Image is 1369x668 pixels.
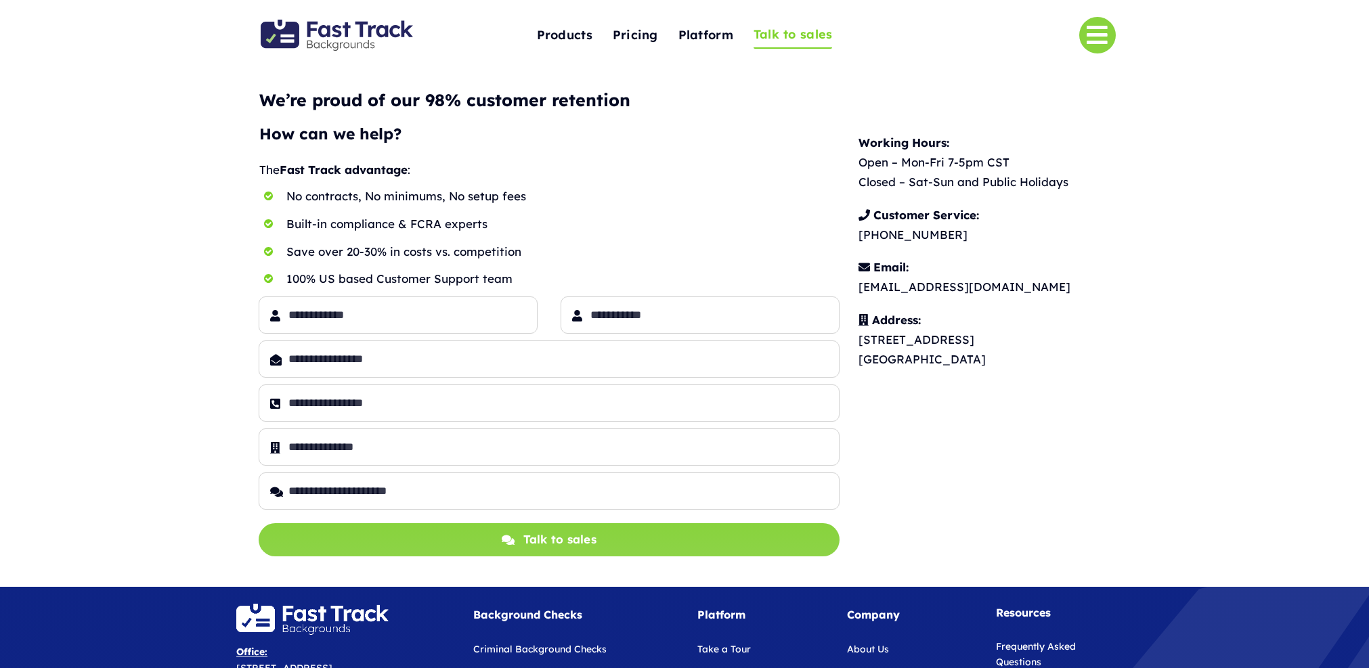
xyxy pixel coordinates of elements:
p: [EMAIL_ADDRESS][DOMAIN_NAME] [859,258,1129,297]
span: Talk to sales [754,24,833,45]
button: Talk to sales [259,523,839,556]
b: Fast Track advantage [280,162,408,177]
b: Address: [872,313,921,327]
a: Take a Tour [697,643,751,655]
a: Fast Track Backgrounds Logo [261,18,413,32]
p: Built-in compliance & FCRA experts [286,215,840,234]
a: Link to # [1079,17,1116,53]
div: 100% US based Customer Support team [286,269,840,289]
a: Talk to sales [754,22,833,49]
a: Pricing [613,21,658,50]
p: Save over 20-30% in costs vs. competition [286,242,840,262]
strong: Resources [996,606,1051,619]
strong: Background Checks [473,608,582,621]
a: Platform [678,21,733,50]
p: Open – Mon-Fri 7-5pm CST Closed – Sat-Sun and Public Holidays [859,133,1129,192]
p: [PHONE_NUMBER] [859,206,1129,245]
nav: One Page [469,1,900,69]
b: Working Hours: [859,135,949,150]
b: Email: [873,260,909,274]
span: Pricing [613,25,658,46]
u: Office: [236,646,267,658]
strong: Platform [697,608,745,621]
p: [STREET_ADDRESS] [GEOGRAPHIC_DATA] [859,311,1129,370]
p: The : [259,160,840,180]
strong: Company [847,608,900,621]
span: Products [537,25,592,46]
a: FastTrackLogo-Reverse@2x [236,602,389,617]
strong: We’re proud of our 98% customer retention [259,89,630,110]
div: No contracts, No minimums, No setup fees [286,187,840,206]
a: About Us [847,643,889,655]
span: Platform [678,25,733,46]
a: Criminal Background Checks [473,643,607,655]
b: Customer Service: [873,208,979,222]
span: Talk to sales [523,530,596,550]
strong: How can we help? [259,124,401,143]
img: Fast Track Backgrounds Logo [261,20,413,51]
